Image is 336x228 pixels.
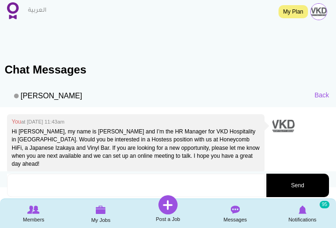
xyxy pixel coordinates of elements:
img: Notifications [299,206,307,214]
a: Messages Messages [201,200,269,227]
span: Messages [223,215,247,224]
span: Notifications [288,215,316,224]
a: Post a Job Post a Job [135,195,202,224]
a: Notifications Notifications 95 [269,200,336,227]
h4: [PERSON_NAME] [7,88,82,103]
small: at [DATE] 11:43am [21,119,64,125]
span: Members [23,215,44,224]
a: العربية [23,1,51,20]
span: Post a Job [156,214,180,224]
a: My Plan [279,5,308,18]
small: 95 [320,201,329,208]
p: Hi [PERSON_NAME], my name is [PERSON_NAME] and I’m the HR Manager for VKD Hospitality in [GEOGRAP... [12,128,260,168]
img: Home [7,2,19,19]
h1: Chat Messages [5,64,336,76]
img: Post a Job [158,195,178,214]
span: My Jobs [91,215,110,225]
img: Browse Members [28,206,40,214]
h4: You [12,119,260,125]
img: Messages [230,206,240,214]
img: My Jobs [96,206,106,214]
a: My Jobs My Jobs [67,200,135,227]
button: Send [266,174,329,197]
a: Back [315,90,329,100]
